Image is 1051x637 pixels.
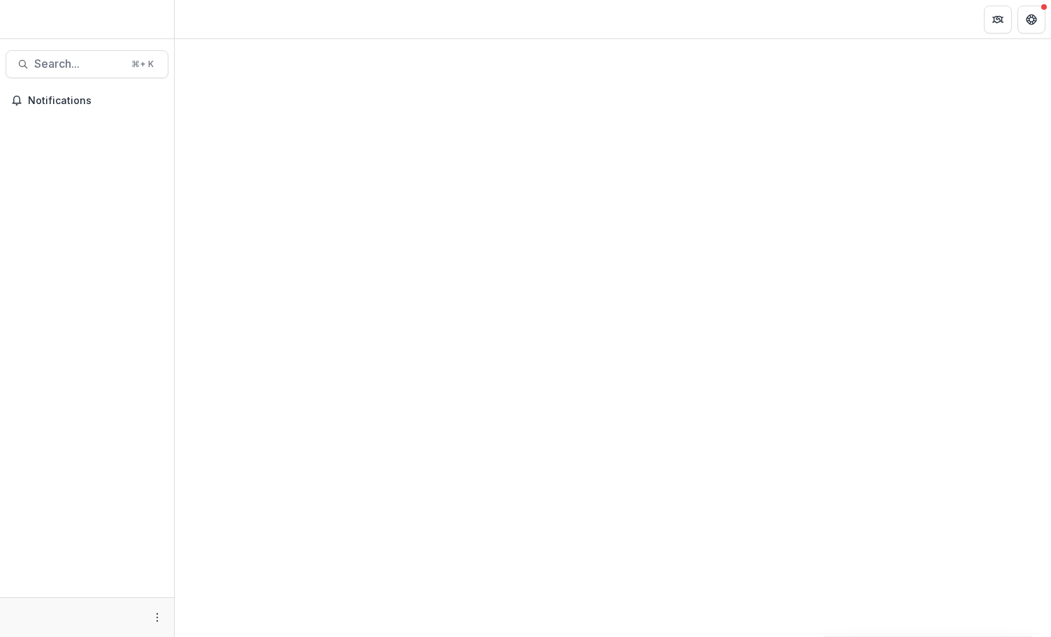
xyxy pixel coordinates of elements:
button: Partners [984,6,1012,34]
span: Search... [34,57,123,71]
button: More [149,609,166,626]
button: Get Help [1017,6,1045,34]
button: Notifications [6,89,168,112]
div: ⌘ + K [129,57,157,72]
nav: breadcrumb [180,9,240,29]
span: Notifications [28,95,163,107]
button: Search... [6,50,168,78]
